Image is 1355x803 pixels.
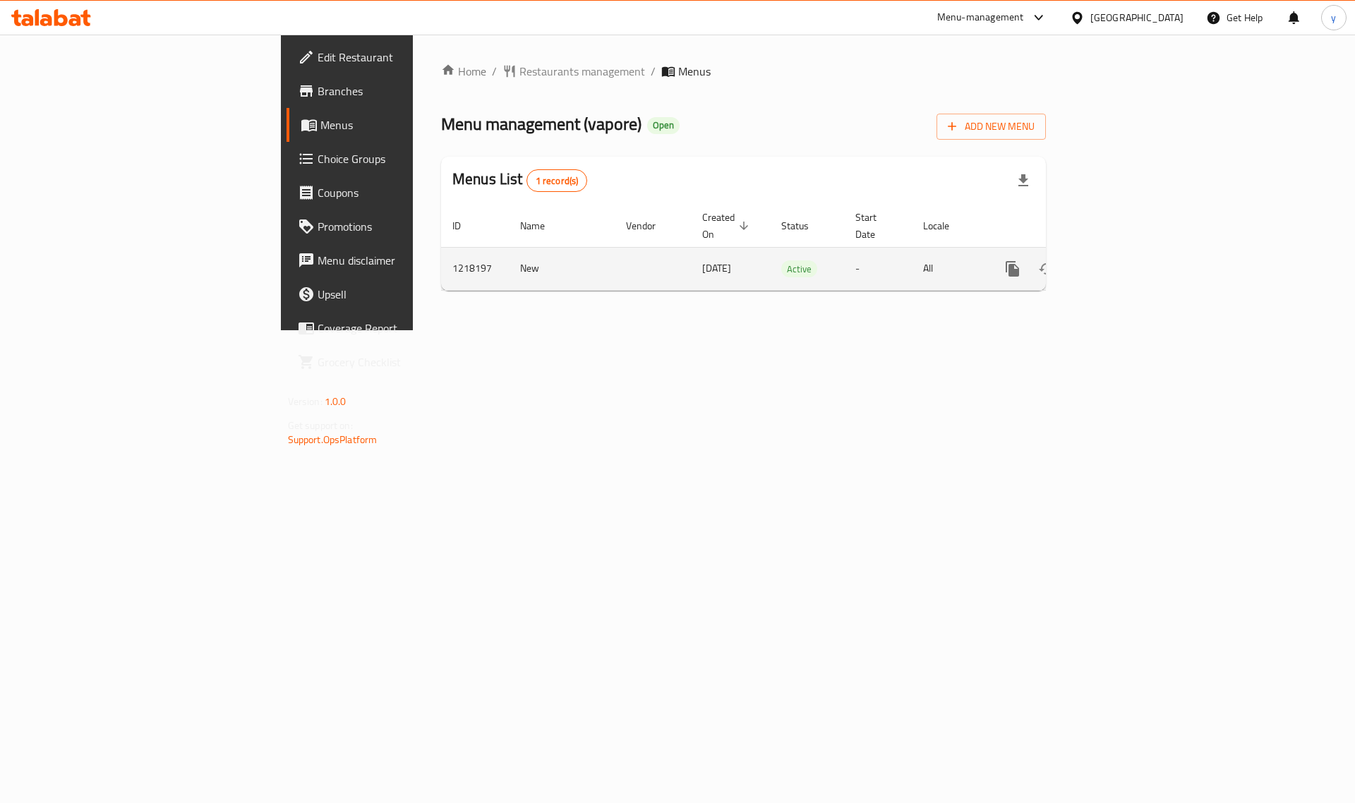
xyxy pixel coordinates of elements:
[1090,10,1184,25] div: [GEOGRAPHIC_DATA]
[452,169,587,192] h2: Menus List
[948,118,1035,135] span: Add New Menu
[937,9,1024,26] div: Menu-management
[287,40,507,74] a: Edit Restaurant
[318,218,496,235] span: Promotions
[855,209,895,243] span: Start Date
[318,286,496,303] span: Upsell
[996,252,1030,286] button: more
[844,247,912,290] td: -
[647,117,680,134] div: Open
[520,217,563,234] span: Name
[526,169,588,192] div: Total records count
[288,416,353,435] span: Get support on:
[287,142,507,176] a: Choice Groups
[318,354,496,370] span: Grocery Checklist
[781,260,817,277] div: Active
[287,243,507,277] a: Menu disclaimer
[287,108,507,142] a: Menus
[288,392,323,411] span: Version:
[441,63,1046,80] nav: breadcrumb
[937,114,1046,140] button: Add New Menu
[923,217,968,234] span: Locale
[318,184,496,201] span: Coupons
[509,247,615,290] td: New
[441,205,1143,291] table: enhanced table
[1331,10,1336,25] span: y
[320,116,496,133] span: Menus
[678,63,711,80] span: Menus
[287,277,507,311] a: Upsell
[781,217,827,234] span: Status
[287,74,507,108] a: Branches
[651,63,656,80] li: /
[318,252,496,269] span: Menu disclaimer
[287,345,507,379] a: Grocery Checklist
[502,63,645,80] a: Restaurants management
[1006,164,1040,198] div: Export file
[647,119,680,131] span: Open
[318,320,496,337] span: Coverage Report
[287,176,507,210] a: Coupons
[912,247,984,290] td: All
[318,150,496,167] span: Choice Groups
[287,210,507,243] a: Promotions
[441,108,642,140] span: Menu management ( vapore )
[1030,252,1064,286] button: Change Status
[287,311,507,345] a: Coverage Report
[702,209,753,243] span: Created On
[527,174,587,188] span: 1 record(s)
[452,217,479,234] span: ID
[318,49,496,66] span: Edit Restaurant
[781,261,817,277] span: Active
[519,63,645,80] span: Restaurants management
[984,205,1143,248] th: Actions
[626,217,674,234] span: Vendor
[288,430,378,449] a: Support.OpsPlatform
[702,259,731,277] span: [DATE]
[318,83,496,99] span: Branches
[325,392,347,411] span: 1.0.0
